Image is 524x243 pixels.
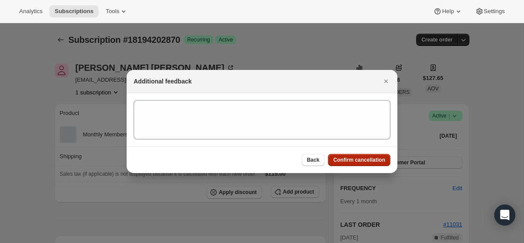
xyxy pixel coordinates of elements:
[49,5,99,17] button: Subscriptions
[100,5,133,17] button: Tools
[302,154,325,166] button: Back
[307,156,320,163] span: Back
[333,156,385,163] span: Confirm cancellation
[494,205,515,226] div: Open Intercom Messenger
[380,75,392,87] button: Close
[470,5,510,17] button: Settings
[484,8,505,15] span: Settings
[134,77,192,86] h2: Additional feedback
[14,5,48,17] button: Analytics
[106,8,119,15] span: Tools
[19,8,42,15] span: Analytics
[442,8,454,15] span: Help
[55,8,93,15] span: Subscriptions
[328,154,390,166] button: Confirm cancellation
[428,5,468,17] button: Help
